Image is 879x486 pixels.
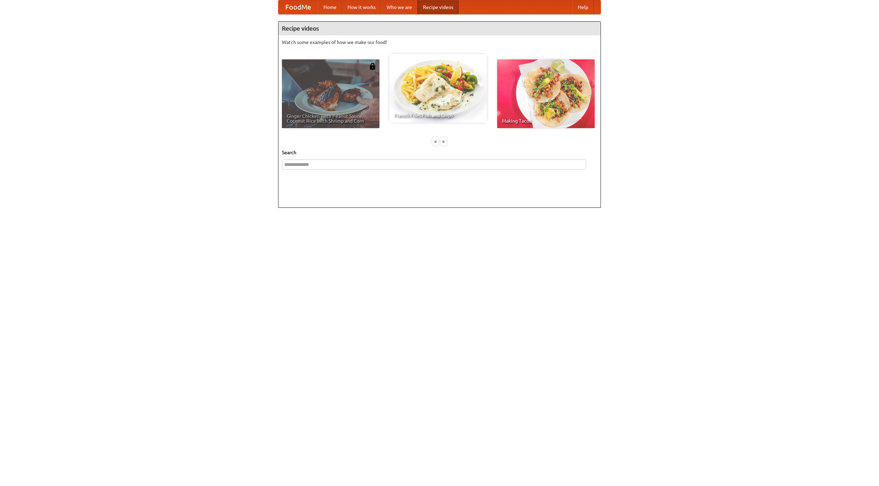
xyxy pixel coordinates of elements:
a: Home [318,0,342,14]
a: Help [572,0,594,14]
a: Who we are [381,0,418,14]
span: French Fries Fish and Chips [394,113,482,118]
a: French Fries Fish and Chips [389,54,487,123]
div: « [432,137,438,146]
a: FoodMe [278,0,318,14]
h4: Recipe videos [278,22,601,35]
a: Making Tacos [497,59,595,128]
p: Watch some examples of how we make our food! [282,39,597,46]
a: Recipe videos [418,0,459,14]
span: Making Tacos [502,118,590,123]
img: 483408.png [369,63,376,70]
div: » [441,137,447,146]
h5: Search [282,149,597,156]
a: How it works [342,0,381,14]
